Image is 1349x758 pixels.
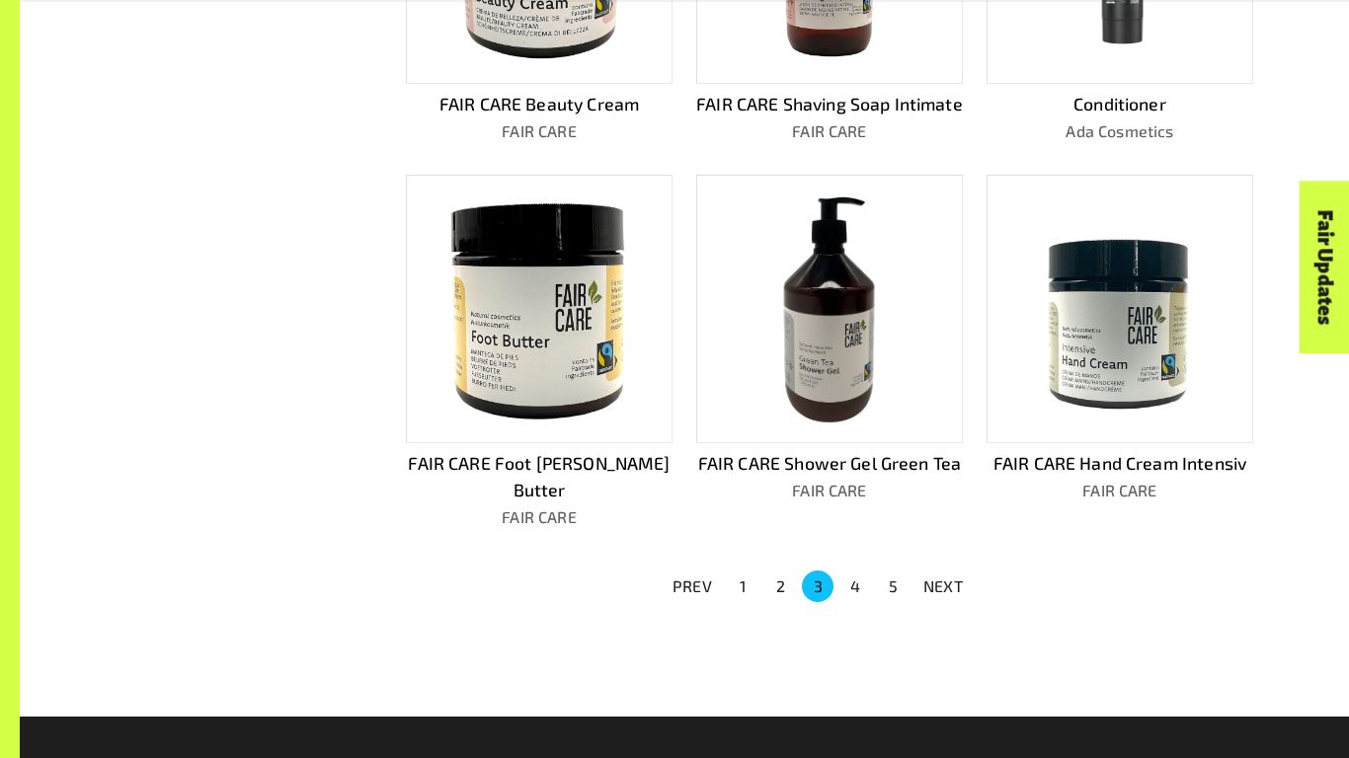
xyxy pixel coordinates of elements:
[764,570,796,602] button: Go to page 2
[696,479,963,502] p: FAIR CARE
[661,568,724,604] button: PREV
[696,450,963,476] p: FAIR CARE Shower Gel Green Tea
[987,450,1253,476] p: FAIR CARE Hand Cream Intensiv
[912,568,975,604] button: NEXT
[987,175,1253,528] a: FAIR CARE Hand Cream IntensivFAIR CARE
[727,570,758,602] button: Go to page 1
[839,570,871,602] button: Go to page 4
[406,119,673,143] p: FAIR CARE
[696,175,963,528] a: FAIR CARE Shower Gel Green TeaFAIR CARE
[802,570,833,602] button: page 3
[877,570,909,602] button: Go to page 5
[406,91,673,116] p: FAIR CARE Beauty Cream
[406,450,673,502] p: FAIR CARE Foot [PERSON_NAME] Butter
[406,505,673,529] p: FAIR CARE
[987,479,1253,502] p: FAIR CARE
[661,568,975,604] nav: pagination navigation
[406,175,673,528] a: FAIR CARE Foot [PERSON_NAME] ButterFAIR CARE
[923,574,963,598] p: NEXT
[696,91,963,116] p: FAIR CARE Shaving Soap Intimate
[696,119,963,143] p: FAIR CARE
[987,119,1253,143] p: Ada Cosmetics
[987,91,1253,116] p: Conditioner
[673,574,712,598] p: PREV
